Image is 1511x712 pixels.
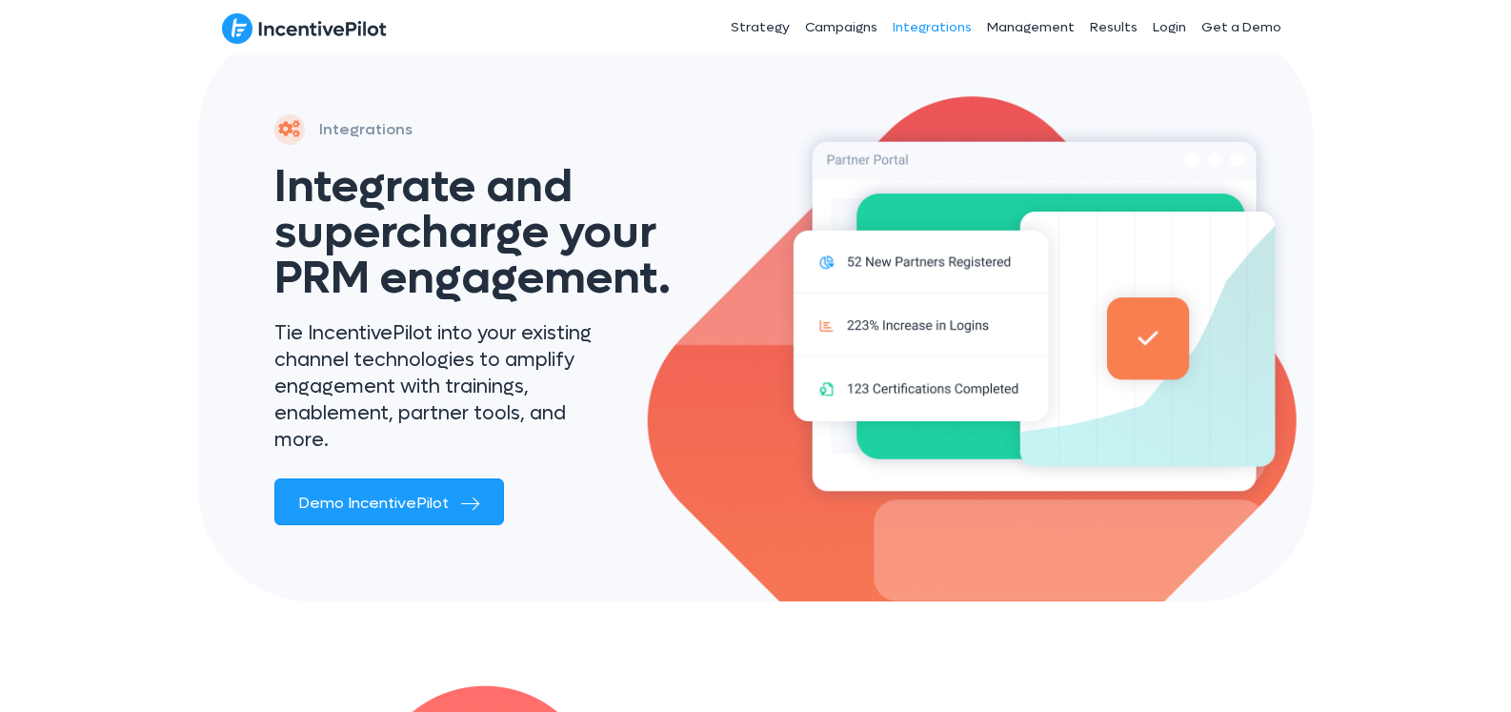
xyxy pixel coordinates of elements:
[979,4,1082,51] a: Management
[222,12,387,45] img: IncentivePilot
[1194,4,1289,51] a: Get a Demo
[592,4,1289,51] nav: Header Menu
[319,116,413,143] p: Integrations
[274,320,603,454] p: Tie IncentivePilot into your existing channel technologies to amplify engagement with trainings, ...
[797,4,885,51] a: Campaigns
[298,493,449,513] span: Demo IncentivePilot
[885,4,979,51] a: Integrations
[274,156,671,308] span: Integrate and supercharge your PRM engagement.
[1145,4,1194,51] a: Login
[274,478,504,525] a: Demo IncentivePilot
[775,103,1313,518] img: integrations-hero
[1082,4,1145,51] a: Results
[723,4,797,51] a: Strategy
